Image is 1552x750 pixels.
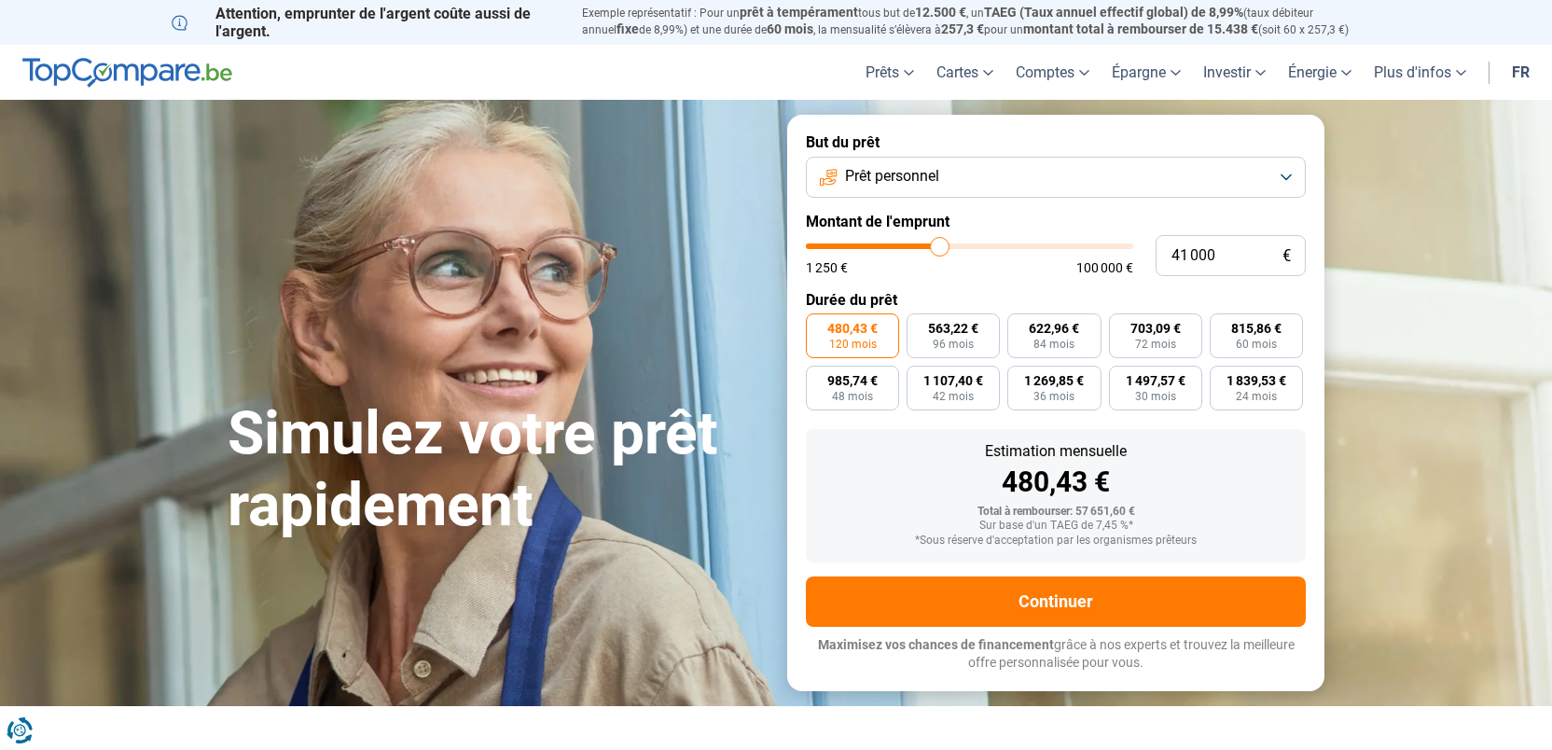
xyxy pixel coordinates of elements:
div: Total à rembourser: 57 651,60 € [821,506,1291,519]
span: € [1282,248,1291,264]
div: Sur base d'un TAEG de 7,45 %* [821,520,1291,533]
span: 36 mois [1033,391,1074,402]
button: Continuer [806,576,1306,627]
div: Estimation mensuelle [821,444,1291,459]
span: 257,3 € [941,21,984,36]
span: 1 250 € [806,261,848,274]
span: 480,43 € [827,322,878,335]
a: fr [1501,45,1541,100]
button: Prêt personnel [806,157,1306,198]
h1: Simulez votre prêt rapidement [228,398,765,542]
span: 96 mois [933,339,974,350]
span: 985,74 € [827,374,878,387]
div: 480,43 € [821,468,1291,496]
span: montant total à rembourser de 15.438 € [1023,21,1258,36]
a: Plus d'infos [1363,45,1477,100]
p: Attention, emprunter de l'argent coûte aussi de l'argent. [172,5,560,40]
a: Investir [1192,45,1277,100]
span: 1 497,57 € [1126,374,1185,387]
span: 563,22 € [928,322,978,335]
img: TopCompare [22,58,232,88]
p: Exemple représentatif : Pour un tous but de , un (taux débiteur annuel de 8,99%) et une durée de ... [582,5,1380,38]
span: 30 mois [1135,391,1176,402]
span: 120 mois [829,339,877,350]
span: prêt à tempérament [740,5,858,20]
label: Montant de l'emprunt [806,213,1306,230]
span: 84 mois [1033,339,1074,350]
span: 1 107,40 € [923,374,983,387]
div: *Sous réserve d'acceptation par les organismes prêteurs [821,535,1291,548]
span: 815,86 € [1231,322,1282,335]
span: Prêt personnel [845,166,939,187]
a: Cartes [925,45,1005,100]
label: But du prêt [806,133,1306,151]
span: 1 839,53 € [1226,374,1286,387]
span: Maximisez vos chances de financement [818,637,1054,652]
span: 60 mois [1236,339,1277,350]
span: 622,96 € [1029,322,1079,335]
span: 42 mois [933,391,974,402]
span: fixe [617,21,639,36]
p: grâce à nos experts et trouvez la meilleure offre personnalisée pour vous. [806,636,1306,673]
span: 100 000 € [1076,261,1133,274]
span: 12.500 € [915,5,966,20]
span: 48 mois [832,391,873,402]
a: Comptes [1005,45,1101,100]
a: Énergie [1277,45,1363,100]
label: Durée du prêt [806,291,1306,309]
span: 703,09 € [1130,322,1181,335]
span: 60 mois [767,21,813,36]
span: TAEG (Taux annuel effectif global) de 8,99% [984,5,1243,20]
a: Épargne [1101,45,1192,100]
span: 1 269,85 € [1024,374,1084,387]
a: Prêts [854,45,925,100]
span: 24 mois [1236,391,1277,402]
span: 72 mois [1135,339,1176,350]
